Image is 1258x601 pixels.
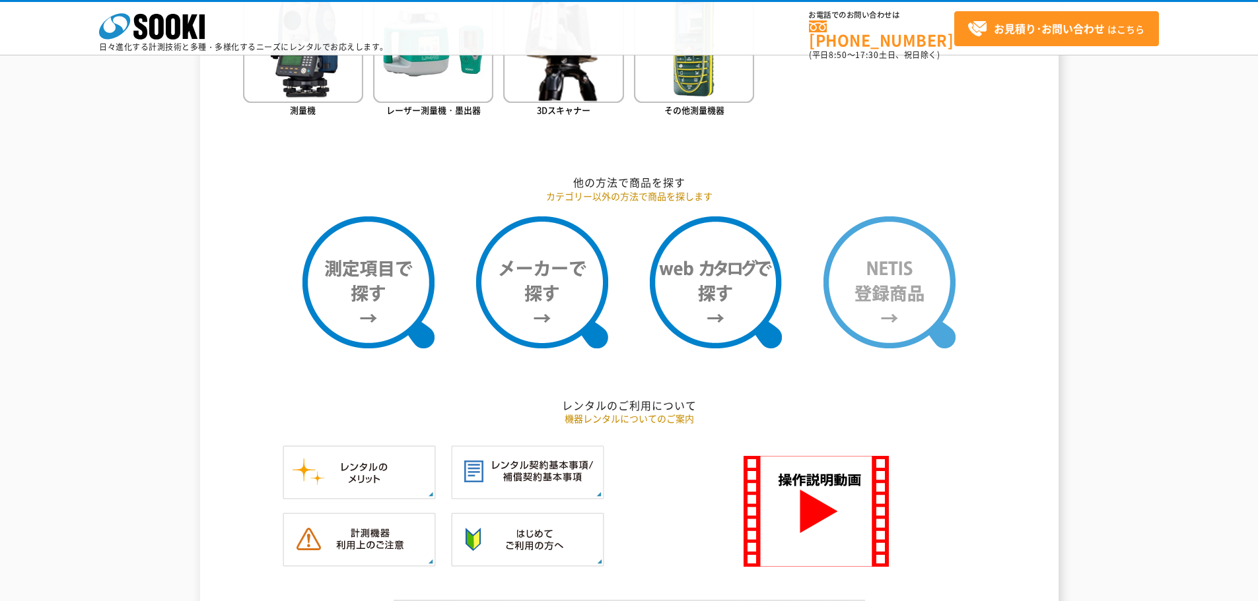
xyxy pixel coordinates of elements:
[744,456,889,567] img: SOOKI 操作説明動画
[451,445,604,499] img: レンタル契約基本事項／補償契約基本事項
[290,104,316,116] span: 測量機
[243,412,1016,426] p: 機器レンタルについてのご案内
[451,513,604,567] img: はじめてご利用の方へ
[283,445,436,499] img: レンタルのメリット
[650,216,782,348] img: webカタログで探す
[809,11,954,19] span: お電話でのお問い合わせは
[243,175,1016,189] h2: 他の方法で商品を探す
[386,104,481,116] span: レーザー測量機・墨出器
[537,104,590,116] span: 3Dスキャナー
[99,43,388,51] p: 日々進化する計測技術と多種・多様化するニーズにレンタルでお応えします。
[967,19,1144,39] span: はこちら
[829,49,847,61] span: 8:50
[476,216,608,348] img: メーカーで探す
[302,216,435,348] img: 測定項目で探す
[954,11,1159,46] a: お見積り･お問い合わせはこちら
[809,20,954,47] a: [PHONE_NUMBER]
[809,49,940,61] span: (平日 ～ 土日、祝日除く)
[855,49,879,61] span: 17:30
[243,398,1016,412] h2: レンタルのご利用について
[451,486,604,498] a: レンタル契約基本事項／補償契約基本事項
[994,20,1105,36] strong: お見積り･お問い合わせ
[283,553,436,565] a: 計測機器ご利用上のご注意
[664,104,724,116] span: その他測量機器
[451,553,604,565] a: はじめてご利用の方へ
[243,189,1016,203] p: カテゴリー以外の方法で商品を探します
[283,486,436,498] a: レンタルのメリット
[823,216,956,348] img: NETIS登録商品
[283,513,436,567] img: 計測機器ご利用上のご注意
